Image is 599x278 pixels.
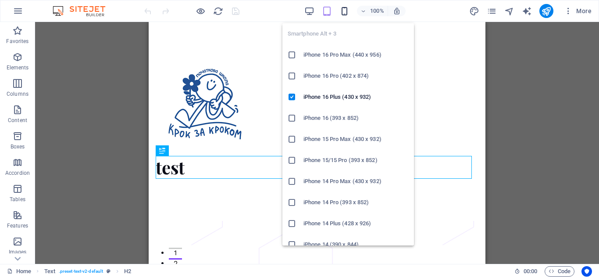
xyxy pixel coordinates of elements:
h6: iPhone 14 Pro Max (430 x 932) [303,176,409,187]
h6: 100% [370,6,384,16]
i: On resize automatically adjust zoom level to fit chosen device. [393,7,401,15]
a: Click to cancel selection. Double-click to open Pages [7,266,31,277]
span: Click to select. Double-click to edit [44,266,55,277]
button: text_generator [522,6,532,16]
p: Accordion [5,170,30,177]
i: Design (Ctrl+Alt+Y) [469,6,479,16]
nav: breadcrumb [44,266,132,277]
p: Content [8,117,27,124]
i: Pages (Ctrl+Alt+S) [487,6,497,16]
h6: iPhone 14 Pro (393 x 852) [303,197,409,208]
p: Elements [7,64,29,71]
i: Reload page [213,6,223,16]
button: Click here to leave preview mode and continue editing [195,6,206,16]
button: pages [487,6,497,16]
button: 2 [20,236,33,238]
span: . preset-text-v2-default [59,266,103,277]
h6: Session time [514,266,538,277]
i: This element is a customizable preset [107,269,111,274]
button: 100% [357,6,388,16]
p: Columns [7,90,29,97]
h6: iPhone 16 Pro Max (440 x 956) [303,50,409,60]
p: Features [7,222,28,229]
i: Navigator [504,6,514,16]
button: design [469,6,480,16]
img: Editor Logo [50,6,116,16]
button: navigator [504,6,515,16]
p: Boxes [11,143,25,150]
h6: iPhone 16 Plus (430 x 932) [303,92,409,102]
h6: iPhone 14 (390 x 844) [303,239,409,250]
p: Images [9,249,27,256]
button: Code [545,266,574,277]
span: : [530,268,531,274]
h6: iPhone 16 (393 x 852) [303,113,409,123]
button: Usercentrics [581,266,592,277]
i: AI Writer [522,6,532,16]
button: 1 [20,226,33,227]
button: More [560,4,595,18]
i: Publish [541,6,551,16]
p: Tables [10,196,25,203]
button: publish [539,4,553,18]
span: Click to select. Double-click to edit [124,266,131,277]
span: More [564,7,592,15]
h6: iPhone 14 Plus (428 x 926) [303,218,409,229]
button: reload [213,6,223,16]
span: Code [549,266,570,277]
p: Favorites [6,38,29,45]
span: 00 00 [524,266,537,277]
h6: iPhone 15/15 Pro (393 x 852) [303,155,409,166]
h6: iPhone 15 Pro Max (430 x 932) [303,134,409,144]
h6: iPhone 16 Pro (402 x 874) [303,71,409,81]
